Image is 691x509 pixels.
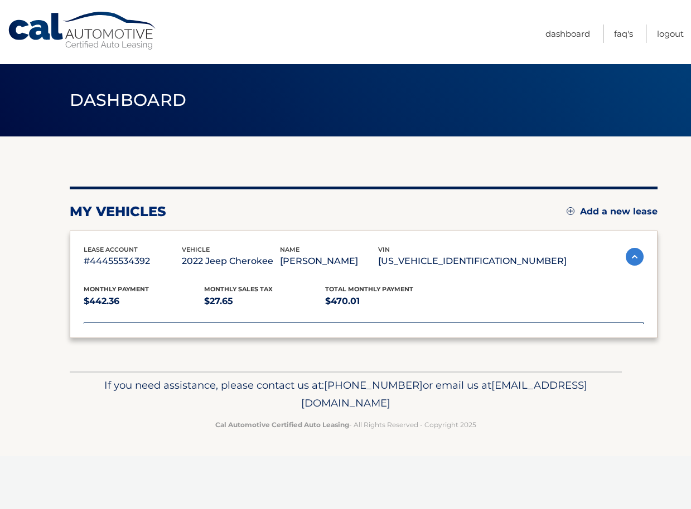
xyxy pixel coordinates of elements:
[7,11,158,51] a: Cal Automotive
[301,379,587,409] span: [EMAIL_ADDRESS][DOMAIN_NAME]
[657,25,684,43] a: Logout
[378,246,390,253] span: vin
[280,253,378,269] p: [PERSON_NAME]
[325,285,413,293] span: Total Monthly Payment
[567,207,574,215] img: add.svg
[545,25,590,43] a: Dashboard
[77,419,615,430] p: - All Rights Reserved - Copyright 2025
[614,25,633,43] a: FAQ's
[84,293,205,309] p: $442.36
[215,420,349,429] strong: Cal Automotive Certified Auto Leasing
[324,379,423,391] span: [PHONE_NUMBER]
[567,206,658,217] a: Add a new lease
[182,246,210,253] span: vehicle
[70,90,187,110] span: Dashboard
[84,285,149,293] span: Monthly Payment
[84,253,182,269] p: #44455534392
[182,253,280,269] p: 2022 Jeep Cherokee
[84,246,138,253] span: lease account
[378,253,567,269] p: [US_VEHICLE_IDENTIFICATION_NUMBER]
[626,248,644,266] img: accordion-active.svg
[280,246,299,253] span: name
[325,293,446,309] p: $470.01
[204,285,273,293] span: Monthly sales Tax
[70,203,166,220] h2: my vehicles
[77,376,615,412] p: If you need assistance, please contact us at: or email us at
[204,293,325,309] p: $27.65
